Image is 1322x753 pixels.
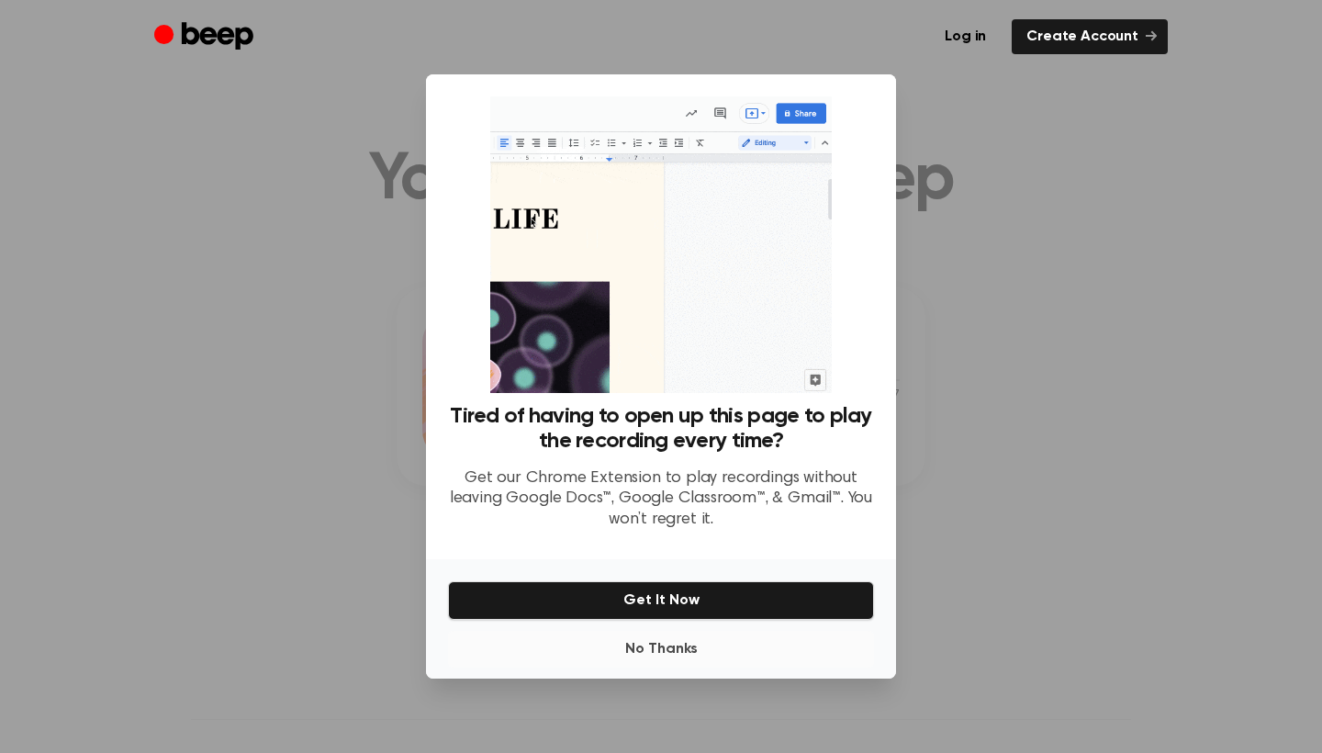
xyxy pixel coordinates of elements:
[448,581,874,620] button: Get It Now
[490,96,831,393] img: Beep extension in action
[448,631,874,668] button: No Thanks
[930,19,1001,54] a: Log in
[1012,19,1168,54] a: Create Account
[154,19,258,55] a: Beep
[448,468,874,531] p: Get our Chrome Extension to play recordings without leaving Google Docs™, Google Classroom™, & Gm...
[448,404,874,454] h3: Tired of having to open up this page to play the recording every time?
